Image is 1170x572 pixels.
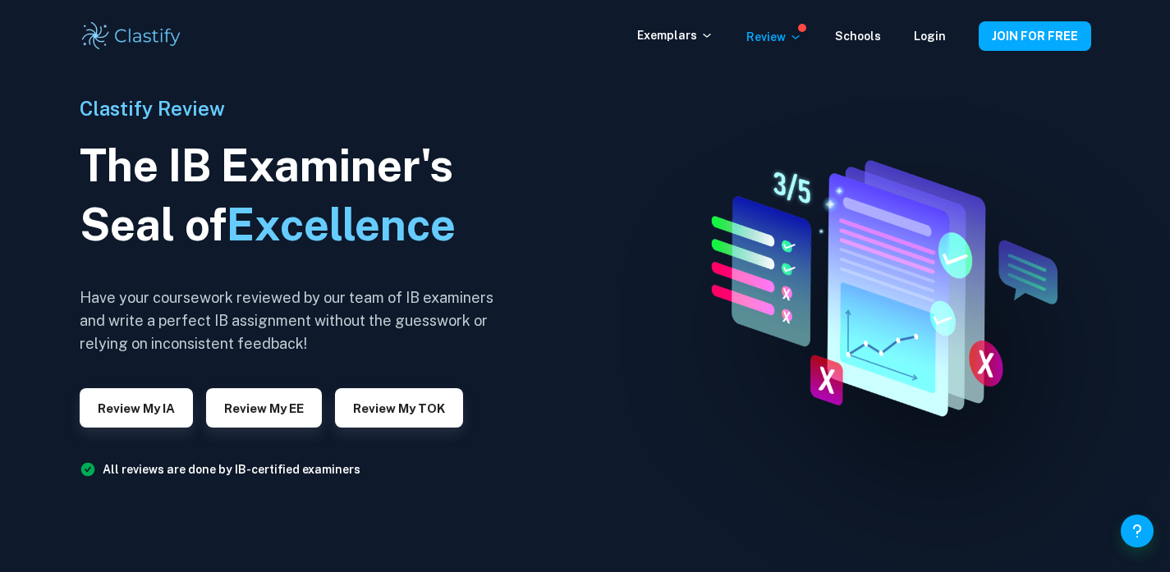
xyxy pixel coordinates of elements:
[979,21,1091,51] button: JOIN FOR FREE
[835,30,881,43] a: Schools
[80,136,507,254] h1: The IB Examiner's Seal of
[914,30,946,43] a: Login
[1121,515,1154,547] button: Help and Feedback
[206,388,322,428] button: Review my EE
[80,388,193,428] button: Review my IA
[80,20,184,53] img: Clastify logo
[80,286,507,355] h6: Have your coursework reviewed by our team of IB examiners and write a perfect IB assignment witho...
[678,149,1076,423] img: IA Review hero
[103,463,360,476] a: All reviews are done by IB-certified examiners
[80,94,507,123] h6: Clastify Review
[746,28,802,46] p: Review
[227,199,456,250] span: Excellence
[335,388,463,428] button: Review my TOK
[637,26,713,44] p: Exemplars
